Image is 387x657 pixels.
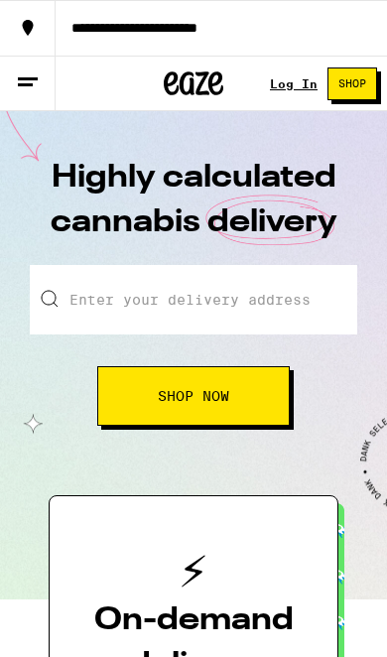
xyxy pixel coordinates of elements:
span: Shop [338,78,366,89]
input: Enter your delivery address [30,265,357,334]
a: Shop [318,67,387,100]
button: Shop [327,67,377,100]
button: Shop Now [97,366,290,426]
span: Shop Now [158,389,229,403]
h1: Highly calculated cannabis delivery [45,156,342,265]
a: Log In [270,77,318,90]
